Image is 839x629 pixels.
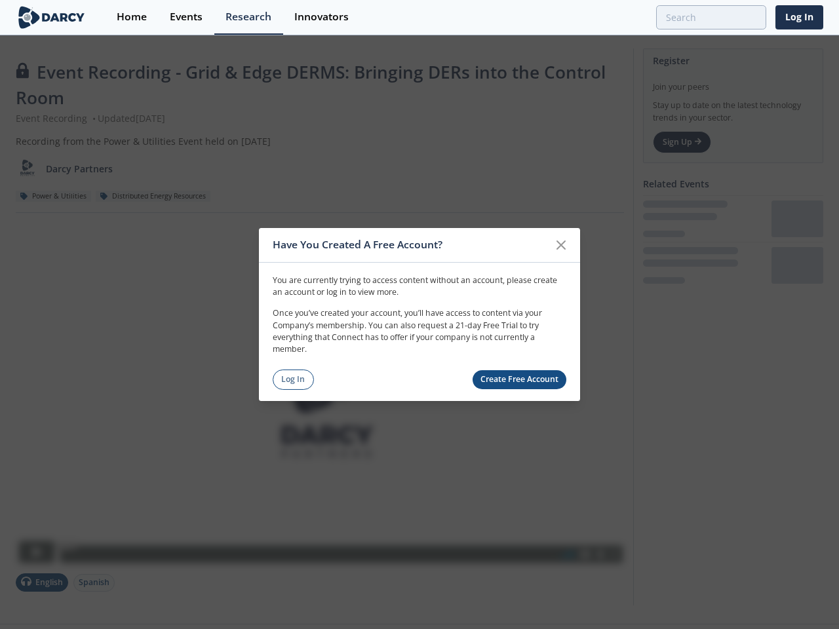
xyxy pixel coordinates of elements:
[775,5,823,29] a: Log In
[294,12,349,22] div: Innovators
[473,370,567,389] a: Create Free Account
[170,12,203,22] div: Events
[117,12,147,22] div: Home
[273,233,549,257] div: Have You Created A Free Account?
[225,12,271,22] div: Research
[273,370,314,390] a: Log In
[16,6,87,29] img: logo-wide.svg
[273,274,566,298] p: You are currently trying to access content without an account, please create an account or log in...
[273,307,566,356] p: Once you’ve created your account, you’ll have access to content via your Company’s membership. Yo...
[656,5,766,29] input: Advanced Search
